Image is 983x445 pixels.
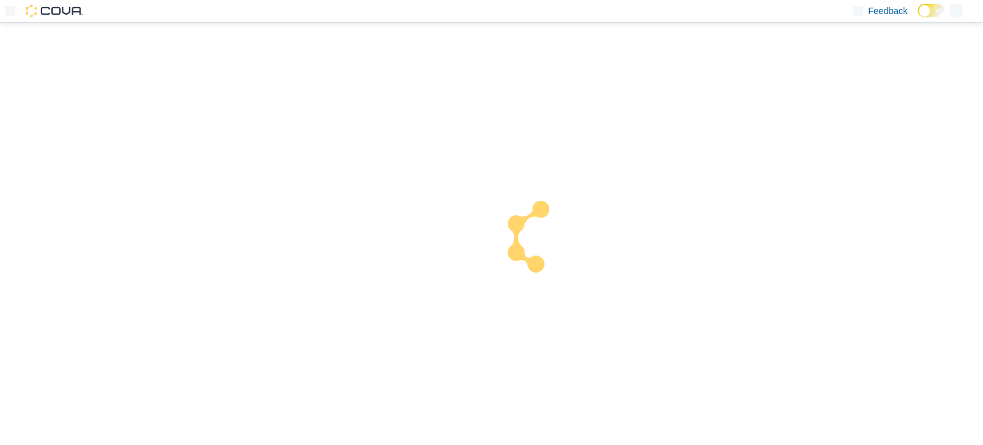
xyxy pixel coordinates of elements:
[868,4,907,17] span: Feedback
[26,4,83,17] img: Cova
[491,191,587,287] img: cova-loader
[918,4,945,17] input: Dark Mode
